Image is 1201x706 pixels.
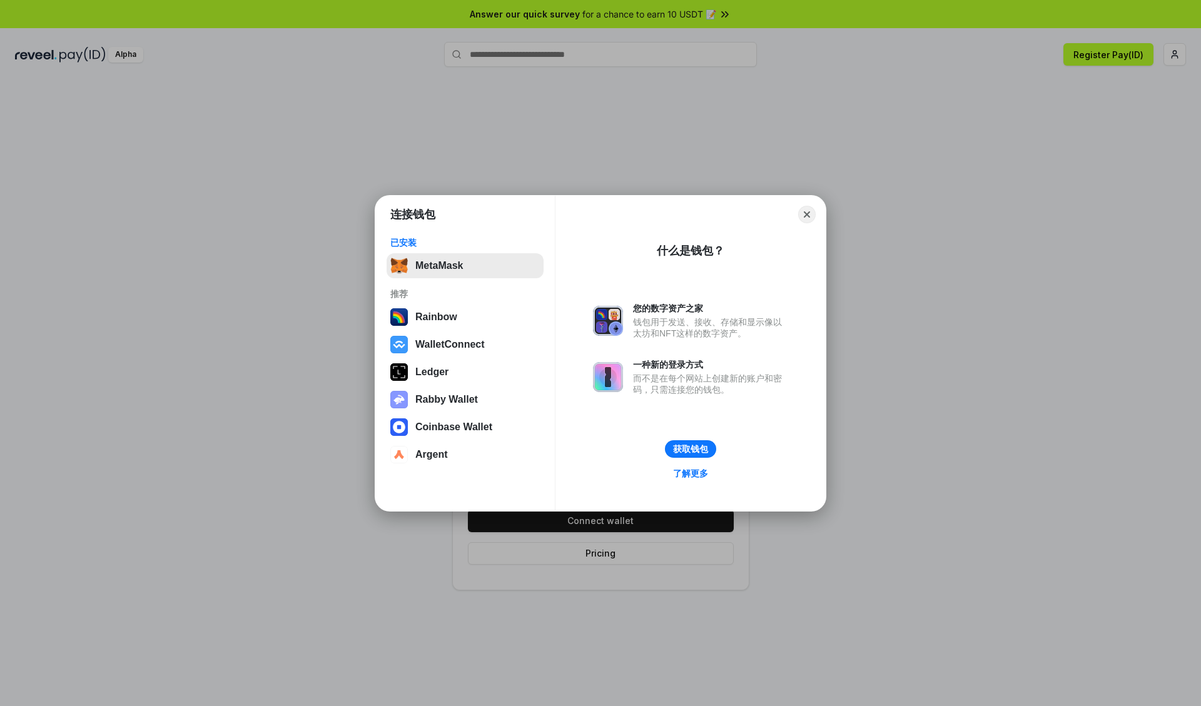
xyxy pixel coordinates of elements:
[390,237,540,248] div: 已安装
[415,366,448,378] div: Ledger
[387,415,544,440] button: Coinbase Wallet
[390,391,408,408] img: svg+xml,%3Csvg%20xmlns%3D%22http%3A%2F%2Fwww.w3.org%2F2000%2Fsvg%22%20fill%3D%22none%22%20viewBox...
[390,257,408,275] img: svg+xml,%3Csvg%20fill%3D%22none%22%20height%3D%2233%22%20viewBox%3D%220%200%2035%2033%22%20width%...
[387,360,544,385] button: Ledger
[390,446,408,463] img: svg+xml,%3Csvg%20width%3D%2228%22%20height%3D%2228%22%20viewBox%3D%220%200%2028%2028%22%20fill%3D...
[633,316,788,339] div: 钱包用于发送、接收、存储和显示像以太坊和NFT这样的数字资产。
[415,260,463,271] div: MetaMask
[673,468,708,479] div: 了解更多
[390,288,540,300] div: 推荐
[387,253,544,278] button: MetaMask
[673,443,708,455] div: 获取钱包
[387,442,544,467] button: Argent
[387,332,544,357] button: WalletConnect
[387,387,544,412] button: Rabby Wallet
[390,207,435,222] h1: 连接钱包
[665,440,716,458] button: 获取钱包
[633,359,788,370] div: 一种新的登录方式
[415,394,478,405] div: Rabby Wallet
[798,206,816,223] button: Close
[415,311,457,323] div: Rainbow
[593,306,623,336] img: svg+xml,%3Csvg%20xmlns%3D%22http%3A%2F%2Fwww.w3.org%2F2000%2Fsvg%22%20fill%3D%22none%22%20viewBox...
[415,449,448,460] div: Argent
[415,339,485,350] div: WalletConnect
[390,308,408,326] img: svg+xml,%3Csvg%20width%3D%22120%22%20height%3D%22120%22%20viewBox%3D%220%200%20120%20120%22%20fil...
[390,418,408,436] img: svg+xml,%3Csvg%20width%3D%2228%22%20height%3D%2228%22%20viewBox%3D%220%200%2028%2028%22%20fill%3D...
[387,305,544,330] button: Rainbow
[666,465,716,482] a: 了解更多
[657,243,724,258] div: 什么是钱包？
[633,303,788,314] div: 您的数字资产之家
[390,363,408,381] img: svg+xml,%3Csvg%20xmlns%3D%22http%3A%2F%2Fwww.w3.org%2F2000%2Fsvg%22%20width%3D%2228%22%20height%3...
[390,336,408,353] img: svg+xml,%3Csvg%20width%3D%2228%22%20height%3D%2228%22%20viewBox%3D%220%200%2028%2028%22%20fill%3D...
[633,373,788,395] div: 而不是在每个网站上创建新的账户和密码，只需连接您的钱包。
[593,362,623,392] img: svg+xml,%3Csvg%20xmlns%3D%22http%3A%2F%2Fwww.w3.org%2F2000%2Fsvg%22%20fill%3D%22none%22%20viewBox...
[415,421,492,433] div: Coinbase Wallet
